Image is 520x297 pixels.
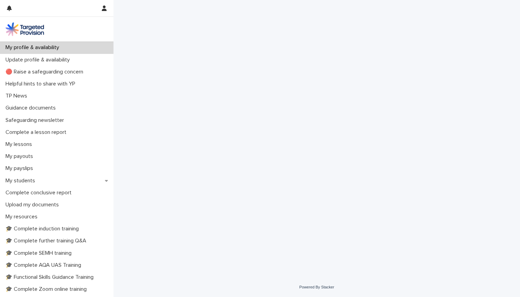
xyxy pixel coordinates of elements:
p: My students [3,178,41,184]
p: 🎓 Complete induction training [3,226,84,232]
p: TP News [3,93,33,99]
p: Helpful hints to share with YP [3,81,81,87]
p: My payslips [3,165,39,172]
p: Guidance documents [3,105,61,111]
p: 🔴 Raise a safeguarding concern [3,69,89,75]
p: My profile & availability [3,44,65,51]
p: My resources [3,214,43,220]
p: My lessons [3,141,37,148]
p: Complete a lesson report [3,129,72,136]
p: Upload my documents [3,202,64,208]
a: Powered By Stacker [299,285,334,289]
p: Safeguarding newsletter [3,117,69,124]
p: Update profile & availability [3,57,75,63]
p: 🎓 Complete AQA UAS Training [3,262,87,269]
img: M5nRWzHhSzIhMunXDL62 [6,22,44,36]
p: 🎓 Complete SEMH training [3,250,77,256]
p: 🎓 Complete further training Q&A [3,238,92,244]
p: 🎓 Complete Zoom online training [3,286,92,293]
p: My payouts [3,153,39,160]
p: Complete conclusive report [3,190,77,196]
p: 🎓 Functional Skills Guidance Training [3,274,99,281]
